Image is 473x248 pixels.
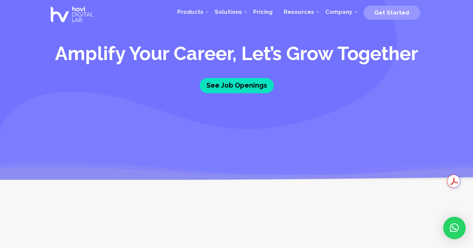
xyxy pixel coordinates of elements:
span: Products [177,9,203,15]
a: Pricing [248,1,278,23]
a: See Job Openings [200,78,274,93]
a: Products [172,1,209,23]
h1: Amplify Your Career, Let’s Grow Together [47,43,426,68]
a: Company [320,1,358,23]
a: Get Started [363,6,420,18]
a: Solutions [209,1,248,23]
span: Resources [284,9,314,15]
a: Resources [278,1,320,23]
span: Pricing [253,9,273,15]
span: Company [325,9,352,15]
span: Solutions [215,9,242,15]
span: Get Started [374,9,409,16]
